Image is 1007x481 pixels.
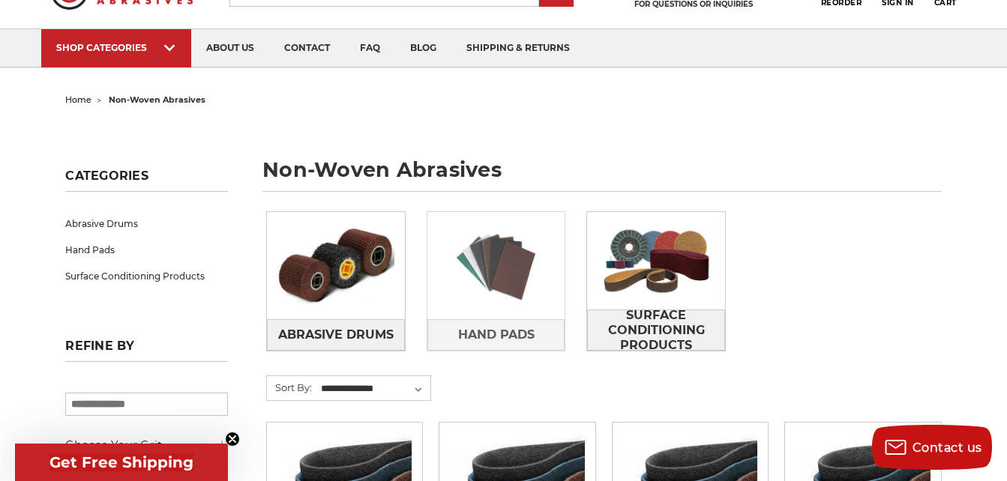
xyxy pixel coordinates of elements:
label: Sort By: [267,376,312,399]
div: Get Free ShippingClose teaser [15,444,228,481]
select: Sort By: [319,378,430,400]
a: Hand Pads [427,319,565,351]
img: Surface Conditioning Products [587,212,725,309]
a: about us [191,29,269,67]
a: faq [345,29,395,67]
h5: Categories [65,169,228,192]
a: Hand Pads [65,237,228,263]
h1: non-woven abrasives [262,160,941,192]
button: Contact us [872,425,992,470]
a: contact [269,29,345,67]
span: Get Free Shipping [49,453,193,471]
span: Surface Conditioning Products [588,303,724,358]
a: shipping & returns [451,29,585,67]
span: Contact us [913,441,982,455]
img: Abrasive Drums [267,217,405,314]
h5: Choose Your Grit [65,436,228,454]
a: Surface Conditioning Products [65,263,228,289]
a: Abrasive Drums [267,319,405,351]
h5: Refine by [65,339,228,362]
button: Close teaser [225,432,240,447]
span: Abrasive Drums [278,322,394,348]
img: Hand Pads [427,217,565,314]
div: SHOP CATEGORIES [56,42,176,53]
a: Surface Conditioning Products [587,309,725,351]
span: non-woven abrasives [109,94,205,105]
span: Hand Pads [458,322,535,348]
a: Abrasive Drums [65,211,228,237]
a: home [65,94,91,105]
a: blog [395,29,451,67]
